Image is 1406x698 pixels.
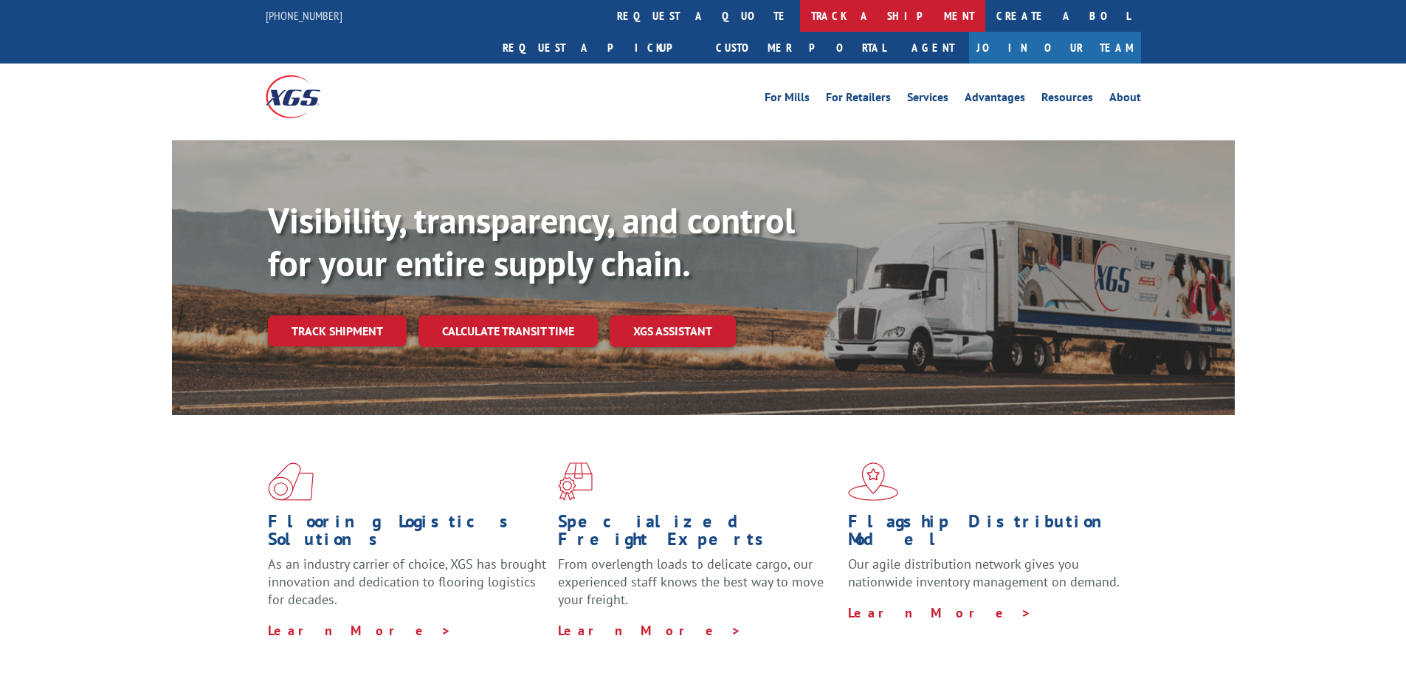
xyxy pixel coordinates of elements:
[268,462,314,501] img: xgs-icon-total-supply-chain-intelligence-red
[610,315,736,347] a: XGS ASSISTANT
[558,513,837,555] h1: Specialized Freight Experts
[969,32,1141,64] a: Join Our Team
[848,462,899,501] img: xgs-icon-flagship-distribution-model-red
[268,315,407,346] a: Track shipment
[268,622,452,639] a: Learn More >
[558,555,837,621] p: From overlength loads to delicate cargo, our experienced staff knows the best way to move your fr...
[1109,92,1141,108] a: About
[848,604,1032,621] a: Learn More >
[848,513,1127,555] h1: Flagship Distribution Model
[268,555,546,608] span: As an industry carrier of choice, XGS has brought innovation and dedication to flooring logistics...
[1041,92,1093,108] a: Resources
[558,462,593,501] img: xgs-icon-focused-on-flooring-red
[965,92,1025,108] a: Advantages
[492,32,705,64] a: Request a pickup
[268,513,547,555] h1: Flooring Logistics Solutions
[848,555,1120,590] span: Our agile distribution network gives you nationwide inventory management on demand.
[826,92,891,108] a: For Retailers
[268,197,795,286] b: Visibility, transparency, and control for your entire supply chain.
[266,8,342,23] a: [PHONE_NUMBER]
[418,315,598,347] a: Calculate transit time
[558,622,742,639] a: Learn More >
[897,32,969,64] a: Agent
[705,32,897,64] a: Customer Portal
[765,92,810,108] a: For Mills
[907,92,948,108] a: Services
